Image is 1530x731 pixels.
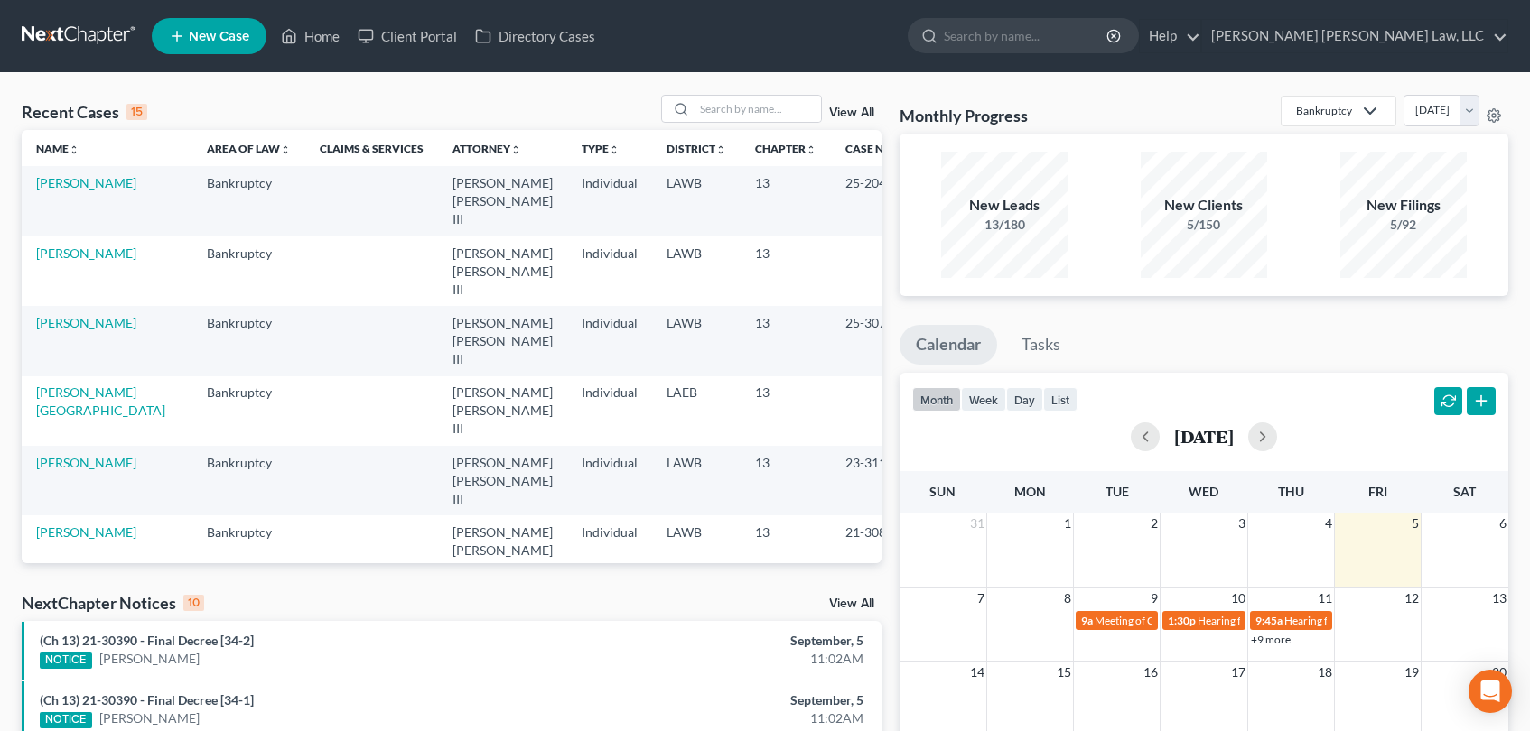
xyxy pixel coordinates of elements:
[601,650,863,668] div: 11:02AM
[900,325,997,365] a: Calendar
[36,524,136,540] a: [PERSON_NAME]
[1174,427,1234,446] h2: [DATE]
[741,376,831,446] td: 13
[452,142,521,155] a: Attorneyunfold_more
[567,306,652,375] td: Individual
[1316,662,1334,683] span: 18
[1229,588,1247,609] span: 10
[36,384,165,418] a: [PERSON_NAME][GEOGRAPHIC_DATA]
[192,166,305,236] td: Bankruptcy
[22,592,204,614] div: NextChapter Notices
[912,387,961,412] button: month
[741,236,831,306] td: 13
[829,597,874,610] a: View All
[126,104,147,120] div: 15
[1198,614,1339,627] span: Hearing for [PERSON_NAME]
[1014,484,1046,499] span: Mon
[582,142,620,155] a: Typeunfold_more
[1168,614,1196,627] span: 1:30p
[1453,484,1476,499] span: Sat
[1140,20,1200,52] a: Help
[1081,614,1093,627] span: 9a
[755,142,816,155] a: Chapterunfold_more
[601,691,863,709] div: September, 5
[438,446,567,515] td: [PERSON_NAME] [PERSON_NAME] III
[1095,614,1295,627] span: Meeting of Creditors for [PERSON_NAME]
[695,96,821,122] input: Search by name...
[1005,325,1077,365] a: Tasks
[438,376,567,446] td: [PERSON_NAME] [PERSON_NAME] III
[961,387,1006,412] button: week
[1189,484,1218,499] span: Wed
[1255,614,1283,627] span: 9:45a
[40,633,254,648] a: (Ch 13) 21-30390 - Final Decree [34-2]
[1469,670,1512,713] div: Open Intercom Messenger
[1141,216,1267,234] div: 5/150
[1368,484,1387,499] span: Fri
[1323,513,1334,534] span: 4
[652,446,741,515] td: LAWB
[1410,513,1421,534] span: 5
[975,588,986,609] span: 7
[1284,614,1521,627] span: Hearing for [PERSON_NAME] & [PERSON_NAME]
[36,175,136,190] a: [PERSON_NAME]
[1251,633,1291,646] a: +9 more
[1340,195,1467,216] div: New Filings
[1141,195,1267,216] div: New Clients
[652,306,741,375] td: LAWB
[652,166,741,236] td: LAWB
[601,632,863,650] div: September, 5
[741,515,831,585] td: 13
[36,245,136,261] a: [PERSON_NAME]
[192,515,305,585] td: Bankruptcy
[192,446,305,515] td: Bankruptcy
[929,484,956,499] span: Sun
[305,130,438,166] th: Claims & Services
[272,20,349,52] a: Home
[1278,484,1304,499] span: Thu
[941,195,1068,216] div: New Leads
[438,515,567,585] td: [PERSON_NAME] [PERSON_NAME] III
[652,376,741,446] td: LAEB
[1149,513,1160,534] span: 2
[192,306,305,375] td: Bankruptcy
[968,513,986,534] span: 31
[652,515,741,585] td: LAWB
[36,142,79,155] a: Nameunfold_more
[900,105,1028,126] h3: Monthly Progress
[1106,484,1129,499] span: Tue
[652,236,741,306] td: LAWB
[36,315,136,330] a: [PERSON_NAME]
[1142,662,1160,683] span: 16
[510,144,521,155] i: unfold_more
[1055,662,1073,683] span: 15
[567,446,652,515] td: Individual
[1296,103,1352,118] div: Bankruptcy
[207,142,291,155] a: Area of Lawunfold_more
[22,101,147,123] div: Recent Cases
[438,166,567,236] td: [PERSON_NAME] [PERSON_NAME] III
[40,712,92,728] div: NOTICE
[1340,216,1467,234] div: 5/92
[831,166,918,236] td: 25-20431
[567,166,652,236] td: Individual
[349,20,466,52] a: Client Portal
[1403,588,1421,609] span: 12
[1236,513,1247,534] span: 3
[968,662,986,683] span: 14
[1316,588,1334,609] span: 11
[667,142,726,155] a: Districtunfold_more
[567,236,652,306] td: Individual
[1490,588,1508,609] span: 13
[280,144,291,155] i: unfold_more
[609,144,620,155] i: unfold_more
[1043,387,1078,412] button: list
[1490,662,1508,683] span: 20
[741,446,831,515] td: 13
[845,142,903,155] a: Case Nounfold_more
[944,19,1109,52] input: Search by name...
[831,446,918,515] td: 23-31146
[1403,662,1421,683] span: 19
[741,166,831,236] td: 13
[831,515,918,585] td: 21-30886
